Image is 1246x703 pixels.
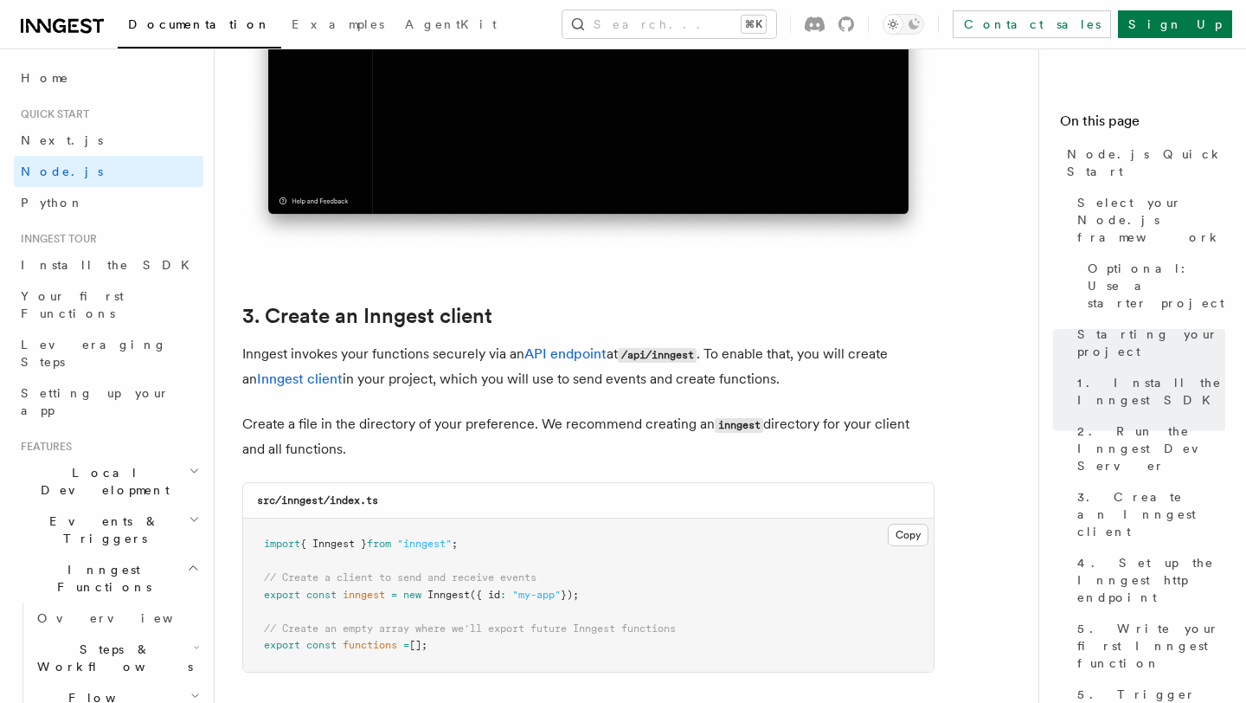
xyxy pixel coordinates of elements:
a: API endpoint [524,345,607,362]
a: Install the SDK [14,249,203,281]
span: Node.js Quick Start [1067,145,1225,180]
span: 5. Write your first Inngest function [1077,620,1225,672]
span: import [264,538,300,550]
a: AgentKit [395,5,507,47]
span: Overview [37,611,215,625]
a: Examples [281,5,395,47]
a: Python [14,187,203,218]
span: "my-app" [512,589,561,601]
a: Node.js Quick Start [1060,139,1225,187]
code: inngest [715,418,763,433]
span: Install the SDK [21,258,200,272]
button: Local Development [14,457,203,506]
span: Quick start [14,107,89,121]
a: Sign Up [1118,10,1232,38]
span: Inngest tour [14,232,97,246]
span: ({ id [470,589,500,601]
span: AgentKit [405,17,497,31]
button: Search...⌘K [562,10,776,38]
span: // Create a client to send and receive events [264,571,536,584]
span: { Inngest } [300,538,367,550]
a: Select your Node.js framework [1070,187,1225,253]
span: 3. Create an Inngest client [1077,488,1225,540]
span: Documentation [128,17,271,31]
span: from [367,538,391,550]
kbd: ⌘K [742,16,766,33]
span: 1. Install the Inngest SDK [1077,374,1225,409]
span: Leveraging Steps [21,338,167,369]
a: 2. Run the Inngest Dev Server [1070,416,1225,481]
a: Setting up your app [14,377,203,426]
button: Steps & Workflows [30,634,203,682]
span: Your first Functions [21,289,124,320]
button: Events & Triggers [14,506,203,554]
a: Contact sales [953,10,1111,38]
a: Leveraging Steps [14,329,203,377]
a: Your first Functions [14,281,203,329]
code: /api/inngest [618,348,697,363]
span: ; [452,538,458,550]
span: const [306,639,337,651]
span: = [403,639,409,651]
a: 3. Create an Inngest client [242,304,492,328]
span: Local Development [14,464,189,499]
span: Setting up your app [21,386,170,417]
a: 4. Set up the Inngest http endpoint [1070,547,1225,613]
span: }); [561,589,579,601]
span: Inngest Functions [14,561,187,596]
span: "inngest" [397,538,452,550]
span: Examples [292,17,384,31]
span: Starting your project [1077,326,1225,360]
a: Inngest client [257,371,343,387]
span: = [391,589,397,601]
a: Next.js [14,125,203,156]
span: Python [21,196,84,210]
a: Documentation [118,5,281,48]
span: new [403,589,421,601]
span: inngest [343,589,385,601]
span: export [264,589,300,601]
button: Inngest Functions [14,554,203,603]
a: Starting your project [1070,319,1225,367]
button: Copy [888,524,928,546]
a: Home [14,62,203,94]
span: Inngest [427,589,470,601]
a: 5. Write your first Inngest function [1070,613,1225,679]
span: 2. Run the Inngest Dev Server [1077,422,1225,474]
span: Node.js [21,164,103,178]
span: Home [21,69,69,87]
p: Inngest invokes your functions securely via an at . To enable that, you will create an in your pr... [242,342,934,391]
a: Optional: Use a starter project [1081,253,1225,319]
code: src/inngest/index.ts [257,494,378,506]
span: Optional: Use a starter project [1088,260,1225,312]
span: export [264,639,300,651]
span: Events & Triggers [14,513,189,547]
a: 3. Create an Inngest client [1070,481,1225,547]
span: const [306,589,337,601]
span: Features [14,440,72,454]
span: 4. Set up the Inngest http endpoint [1077,554,1225,606]
a: 1. Install the Inngest SDK [1070,367,1225,416]
span: Steps & Workflows [30,641,193,675]
span: functions [343,639,397,651]
span: Select your Node.js framework [1077,194,1225,246]
a: Node.js [14,156,203,187]
span: // Create an empty array where we'll export future Inngest functions [264,622,676,635]
h4: On this page [1060,111,1225,139]
span: Next.js [21,133,103,147]
button: Toggle dark mode [883,14,924,35]
a: Overview [30,603,203,634]
p: Create a file in the directory of your preference. We recommend creating an directory for your cl... [242,412,934,461]
span: []; [409,639,427,651]
span: : [500,589,506,601]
